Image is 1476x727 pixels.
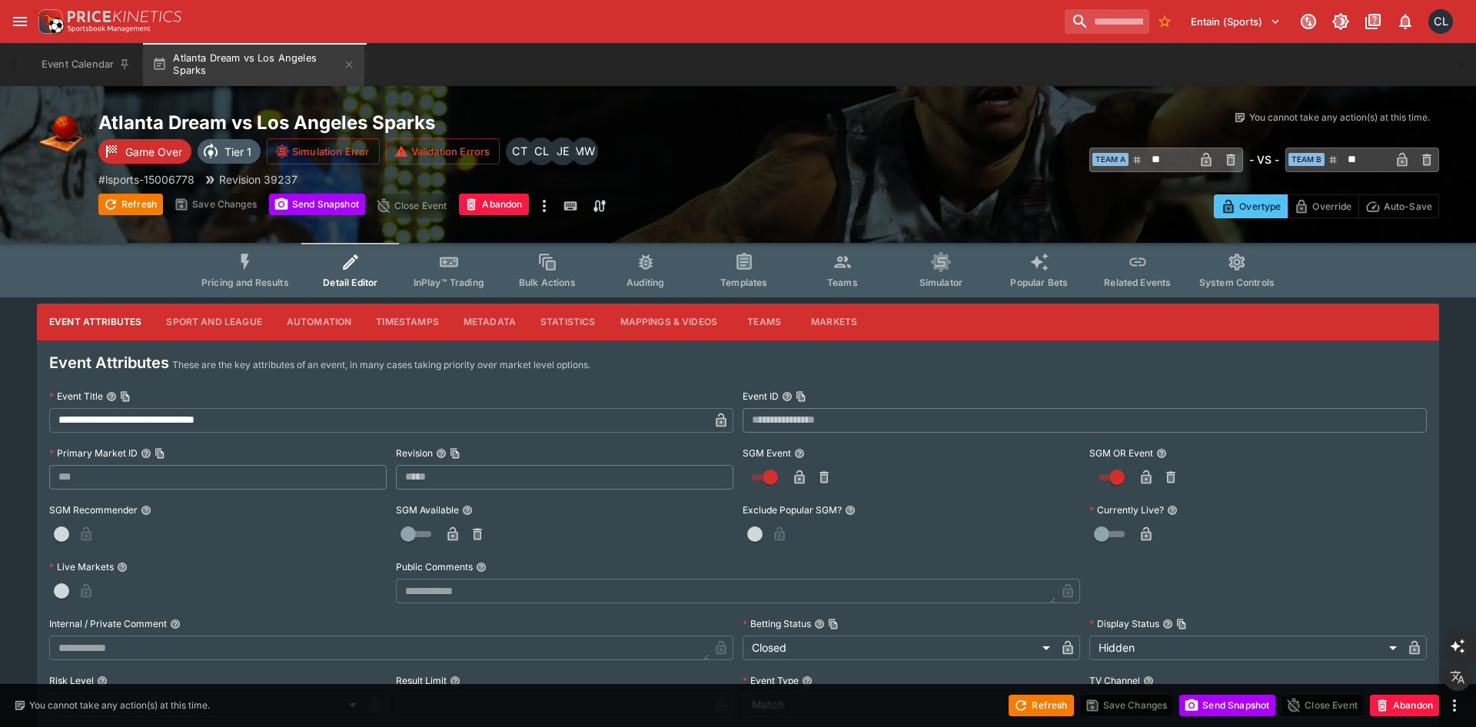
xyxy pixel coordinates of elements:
img: Sportsbook Management [68,25,151,32]
p: Risk Level [49,674,94,687]
input: search [1065,9,1149,34]
button: Risk Level [97,676,108,686]
div: Closed [743,636,1055,660]
span: Auditing [627,277,664,288]
button: Toggle light/dark mode [1327,8,1355,35]
button: Metadata [451,304,528,340]
button: Copy To Clipboard [1176,619,1187,629]
button: Validation Errors [386,138,500,164]
button: Copy To Clipboard [828,619,839,629]
p: These are the key attributes of an event, in many cases taking priority over market level options. [172,357,590,373]
div: Cameron Tarver [506,138,534,165]
span: Simulator [919,277,962,288]
button: Send Snapshot [269,194,365,215]
button: Copy To Clipboard [120,391,131,402]
button: Currently Live? [1167,505,1178,516]
span: Pricing and Results [201,277,289,288]
button: Exclude Popular SGM? [845,505,856,516]
div: Start From [1214,194,1439,218]
span: Team A [1092,153,1129,166]
img: PriceKinetics Logo [34,6,65,37]
p: Betting Status [743,617,811,630]
h2: Copy To Clipboard [98,111,769,134]
span: System Controls [1199,277,1275,288]
p: Tier 1 [224,144,251,160]
p: Event Title [49,390,103,403]
p: SGM OR Event [1089,446,1153,460]
button: Refresh [1009,695,1073,716]
button: Copy To Clipboard [450,448,460,459]
div: Chad Liu [1428,9,1453,34]
button: Mappings & Videos [608,304,730,340]
p: Override [1312,198,1351,214]
button: Copy To Clipboard [796,391,806,402]
p: SGM Available [396,503,459,516]
p: Revision [396,446,433,460]
button: Event Type [802,676,813,686]
button: Event IDCopy To Clipboard [782,391,793,402]
button: Abandon [1370,695,1439,716]
button: Chad Liu [1424,5,1458,38]
button: SGM Recommender [141,505,151,516]
button: Atlanta Dream vs Los Angeles Sparks [143,43,364,86]
button: No Bookmarks [1152,9,1177,34]
p: Auto-Save [1384,198,1432,214]
button: Primary Market IDCopy To Clipboard [141,448,151,459]
p: TV Channel [1089,674,1140,687]
button: Documentation [1359,8,1387,35]
p: Live Markets [49,560,114,573]
button: Overtype [1214,194,1288,218]
button: Result Limit [450,676,460,686]
button: Select Tenant [1182,9,1290,34]
span: Teams [827,277,858,288]
button: Live Markets [117,562,128,573]
p: Event ID [743,390,779,403]
button: Connected to PK [1295,8,1322,35]
button: SGM OR Event [1156,448,1167,459]
div: Michael Wilczynski [570,138,598,165]
button: Event Calendar [32,43,140,86]
button: Betting StatusCopy To Clipboard [814,619,825,629]
button: Override [1287,194,1358,218]
p: SGM Event [743,446,791,460]
button: Markets [799,304,869,340]
p: You cannot take any action(s) at this time. [1249,111,1430,124]
p: Revision 39237 [219,171,298,188]
p: Overtype [1239,198,1281,214]
button: SGM Event [794,448,805,459]
h4: Event Attributes [49,353,169,373]
p: Internal / Private Comment [49,617,167,630]
p: Result Limit [396,674,447,687]
img: basketball.png [37,111,86,160]
button: TV Channel [1143,676,1154,686]
button: SGM Available [462,505,473,516]
button: Timestamps [364,304,451,340]
span: Team B [1288,153,1325,166]
button: more [1445,696,1464,715]
h6: - VS - [1249,151,1279,168]
p: Currently Live? [1089,503,1164,516]
button: Auto-Save [1358,194,1439,218]
span: Detail Editor [323,277,377,288]
button: Statistics [528,304,608,340]
p: Public Comments [396,560,473,573]
div: Event type filters [189,243,1287,297]
button: more [535,194,553,218]
button: Display StatusCopy To Clipboard [1162,619,1173,629]
div: James Edlin [549,138,577,165]
button: open drawer [6,8,34,35]
button: Event Attributes [37,304,154,340]
p: Event Type [743,674,799,687]
p: You cannot take any action(s) at this time. [29,699,210,712]
p: Copy To Clipboard [98,171,194,188]
span: Templates [720,277,767,288]
button: Copy To Clipboard [155,448,165,459]
span: Mark an event as closed and abandoned. [1370,696,1439,712]
span: Related Events [1104,277,1171,288]
button: Refresh [98,194,163,215]
p: SGM Recommender [49,503,138,516]
p: Primary Market ID [49,446,138,460]
button: Simulation Error [267,138,380,164]
span: Mark an event as closed and abandoned. [459,196,528,211]
button: Automation [274,304,364,340]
